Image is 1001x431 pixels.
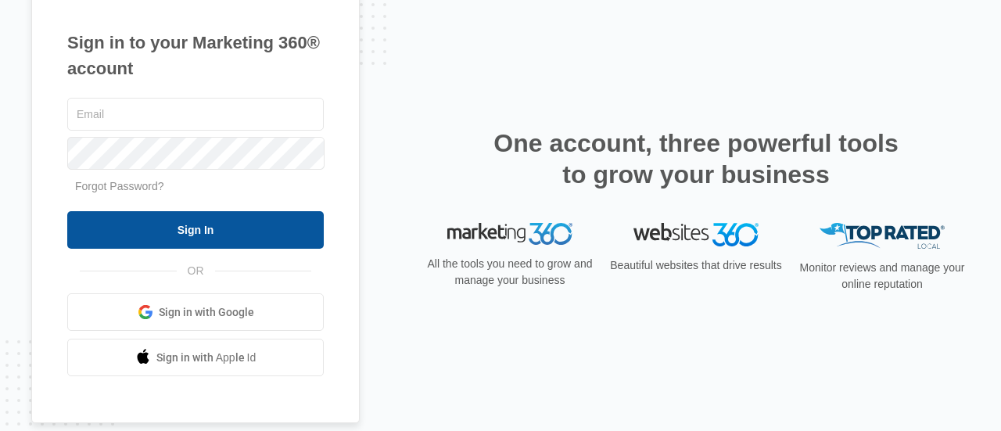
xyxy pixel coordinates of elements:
[67,211,324,249] input: Sign In
[67,98,324,131] input: Email
[447,223,572,245] img: Marketing 360
[795,260,970,293] p: Monitor reviews and manage your online reputation
[156,350,257,366] span: Sign in with Apple Id
[608,257,784,274] p: Beautiful websites that drive results
[177,263,215,279] span: OR
[75,180,164,192] a: Forgot Password?
[633,223,759,246] img: Websites 360
[159,304,254,321] span: Sign in with Google
[67,339,324,376] a: Sign in with Apple Id
[67,30,324,81] h1: Sign in to your Marketing 360® account
[422,256,597,289] p: All the tools you need to grow and manage your business
[489,128,903,190] h2: One account, three powerful tools to grow your business
[820,223,945,249] img: Top Rated Local
[67,293,324,331] a: Sign in with Google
